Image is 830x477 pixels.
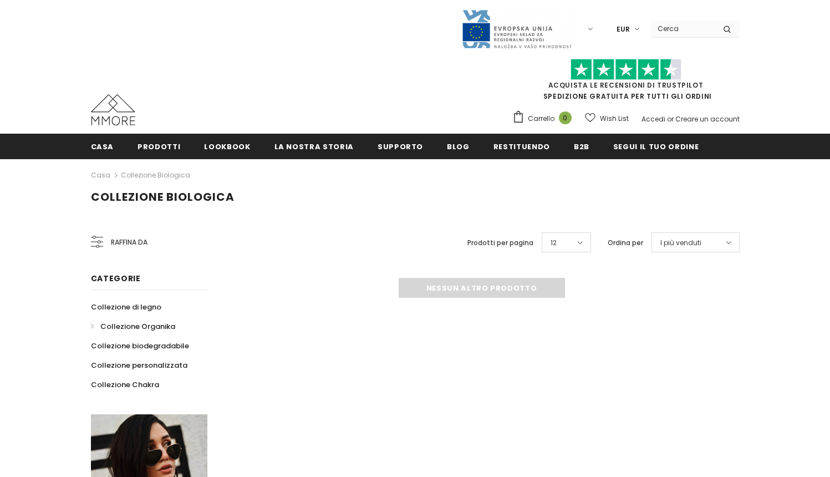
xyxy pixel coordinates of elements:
[493,134,550,159] a: Restituendo
[91,356,187,375] a: Collezione personalizzata
[91,189,235,205] span: Collezione biologica
[585,109,629,128] a: Wish List
[461,24,572,33] a: Javni Razpis
[512,64,740,101] span: SPEDIZIONE GRATUITA PER TUTTI GLI ORDINI
[461,9,572,49] img: Javni Razpis
[91,379,159,390] span: Collezione Chakra
[608,237,643,248] label: Ordina per
[600,113,629,124] span: Wish List
[574,141,589,152] span: B2B
[91,302,161,312] span: Collezione di legno
[574,134,589,159] a: B2B
[447,141,470,152] span: Blog
[274,134,354,159] a: La nostra storia
[91,341,189,351] span: Collezione biodegradabile
[447,134,470,159] a: Blog
[512,110,577,127] a: Carrello 0
[91,273,141,284] span: Categorie
[111,236,147,248] span: Raffina da
[100,321,175,332] span: Collezione Organika
[613,141,699,152] span: Segui il tuo ordine
[548,80,704,90] a: Acquista le recensioni di TrustPilot
[651,21,715,37] input: Search Site
[493,141,550,152] span: Restituendo
[274,141,354,152] span: La nostra storia
[138,141,180,152] span: Prodotti
[138,134,180,159] a: Prodotti
[91,134,114,159] a: Casa
[91,169,110,182] a: Casa
[378,141,423,152] span: supporto
[204,134,250,159] a: Lookbook
[667,114,674,124] span: or
[204,141,250,152] span: Lookbook
[91,297,161,317] a: Collezione di legno
[551,237,557,248] span: 12
[559,111,572,124] span: 0
[641,114,665,124] a: Accedi
[91,94,135,125] img: Casi MMORE
[91,375,159,394] a: Collezione Chakra
[675,114,740,124] a: Creare un account
[467,237,533,248] label: Prodotti per pagina
[91,360,187,371] span: Collezione personalizzata
[613,134,699,159] a: Segui il tuo ordine
[91,336,189,356] a: Collezione biodegradabile
[617,24,630,35] span: EUR
[378,134,423,159] a: supporto
[571,59,681,80] img: Fidati di Pilot Stars
[121,170,190,180] a: Collezione biologica
[528,113,554,124] span: Carrello
[660,237,701,248] span: I più venduti
[91,141,114,152] span: Casa
[91,317,175,336] a: Collezione Organika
